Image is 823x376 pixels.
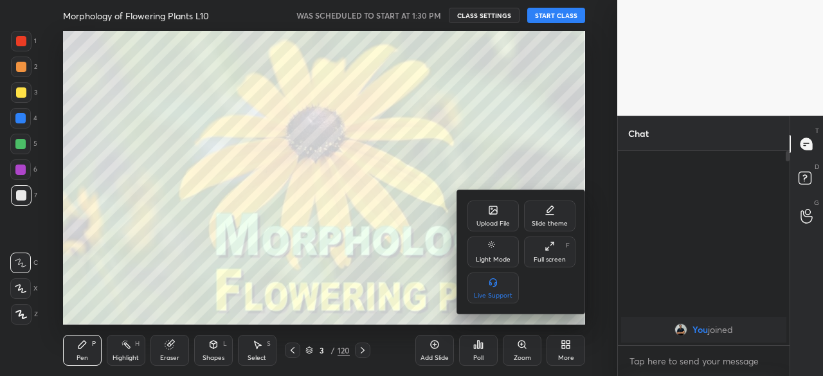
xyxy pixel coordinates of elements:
[534,256,566,263] div: Full screen
[532,220,568,227] div: Slide theme
[476,220,510,227] div: Upload File
[474,292,512,299] div: Live Support
[566,242,570,249] div: F
[476,256,511,263] div: Light Mode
